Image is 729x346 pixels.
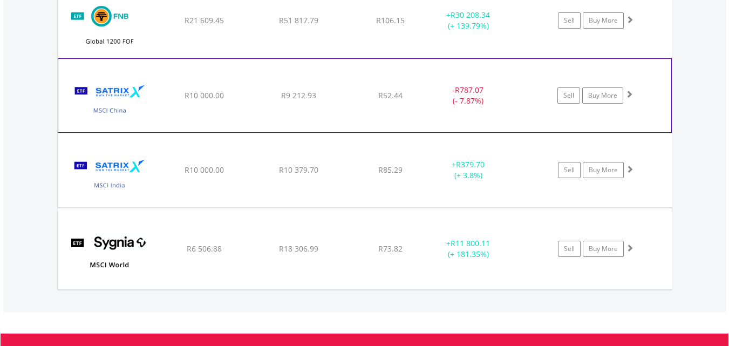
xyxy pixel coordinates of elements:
span: R11 800.11 [451,238,490,248]
span: R10 379.70 [279,165,318,175]
div: + (+ 139.79%) [428,10,509,31]
span: R85.29 [378,165,403,175]
span: R52.44 [378,90,403,100]
span: R18 306.99 [279,243,318,254]
img: TFSA.SYGWD.png [63,222,156,287]
a: Buy More [583,12,624,29]
div: - (- 7.87%) [427,85,508,106]
span: R21 609.45 [185,15,224,25]
span: R73.82 [378,243,403,254]
a: Sell [558,12,581,29]
a: Sell [557,87,580,104]
a: Sell [558,241,581,257]
a: Buy More [583,241,624,257]
span: R9 212.93 [281,90,316,100]
a: Buy More [583,162,624,178]
span: R106.15 [376,15,405,25]
img: TFSA.STXNDA.png [63,147,156,205]
span: R30 208.34 [451,10,490,20]
div: + (+ 3.8%) [428,159,509,181]
span: R6 506.88 [187,243,222,254]
div: + (+ 181.35%) [428,238,509,260]
span: R787.07 [455,85,483,95]
a: Buy More [582,87,623,104]
span: R379.70 [456,159,485,169]
span: R51 817.79 [279,15,318,25]
a: Sell [558,162,581,178]
span: R10 000.00 [185,90,224,100]
img: TFSA.STXCHN.png [64,72,156,130]
span: R10 000.00 [185,165,224,175]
